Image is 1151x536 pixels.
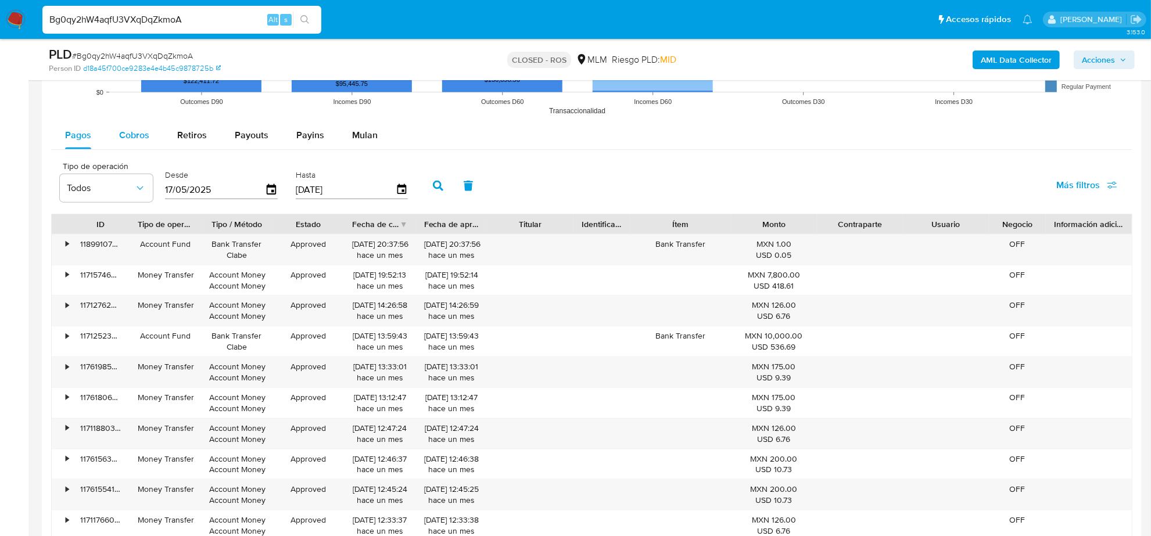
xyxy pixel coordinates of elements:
[49,45,72,63] b: PLD
[946,13,1011,26] span: Accesos rápidos
[612,53,676,66] span: Riesgo PLD:
[507,52,571,68] p: CLOSED - ROS
[49,63,81,74] b: Person ID
[973,51,1060,69] button: AML Data Collector
[268,14,278,25] span: Alt
[1060,14,1126,25] p: cesar.gonzalez@mercadolibre.com.mx
[1130,13,1142,26] a: Salir
[1082,51,1115,69] span: Acciones
[293,12,317,28] button: search-icon
[660,53,676,66] span: MID
[576,53,607,66] div: MLM
[1074,51,1135,69] button: Acciones
[83,63,221,74] a: d18a45f700ce9283e4e4b45c9878725b
[1023,15,1032,24] a: Notificaciones
[1127,27,1145,37] span: 3.153.0
[42,12,321,27] input: Buscar usuario o caso...
[72,50,193,62] span: # Bg0qy2hW4aqfU3VXqDqZkmoA
[981,51,1052,69] b: AML Data Collector
[284,14,288,25] span: s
